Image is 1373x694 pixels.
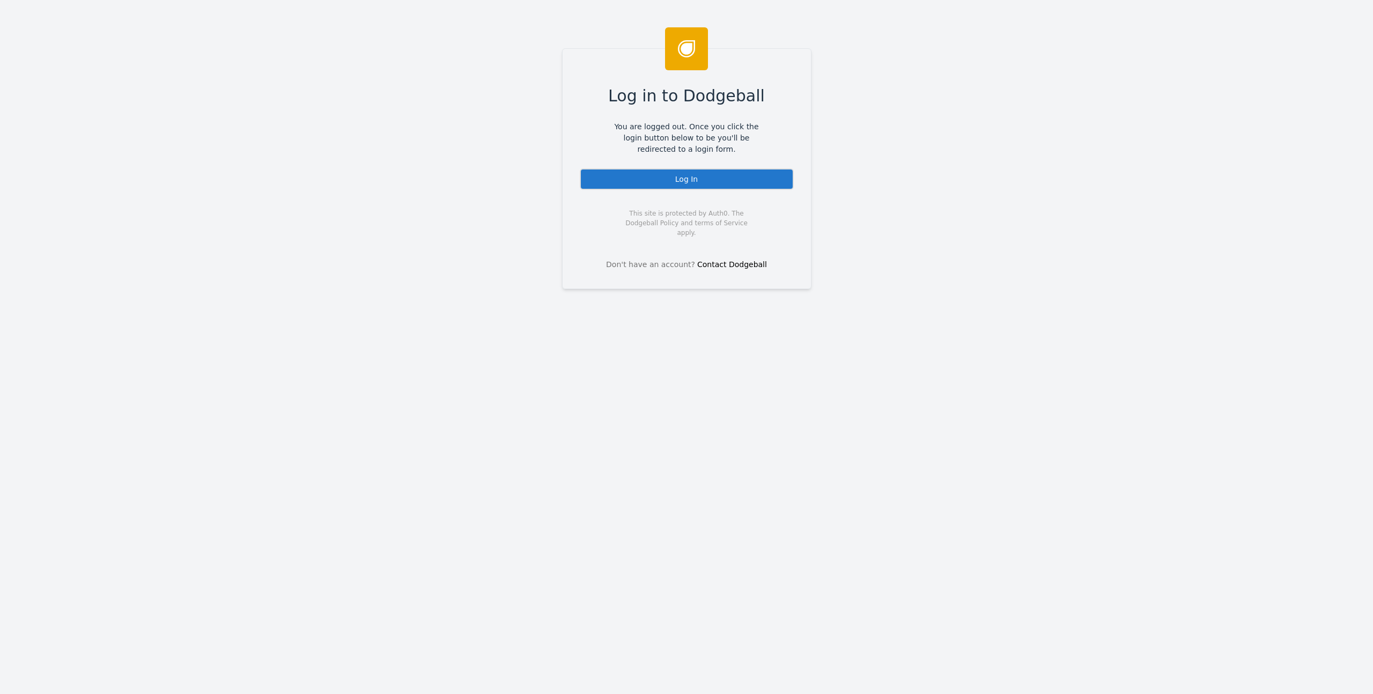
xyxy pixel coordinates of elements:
[608,84,765,108] span: Log in to Dodgeball
[616,209,757,238] span: This site is protected by Auth0. The Dodgeball Policy and terms of Service apply.
[697,260,767,269] a: Contact Dodgeball
[606,259,695,270] span: Don't have an account?
[607,121,767,155] span: You are logged out. Once you click the login button below to be you'll be redirected to a login f...
[580,168,794,190] div: Log In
